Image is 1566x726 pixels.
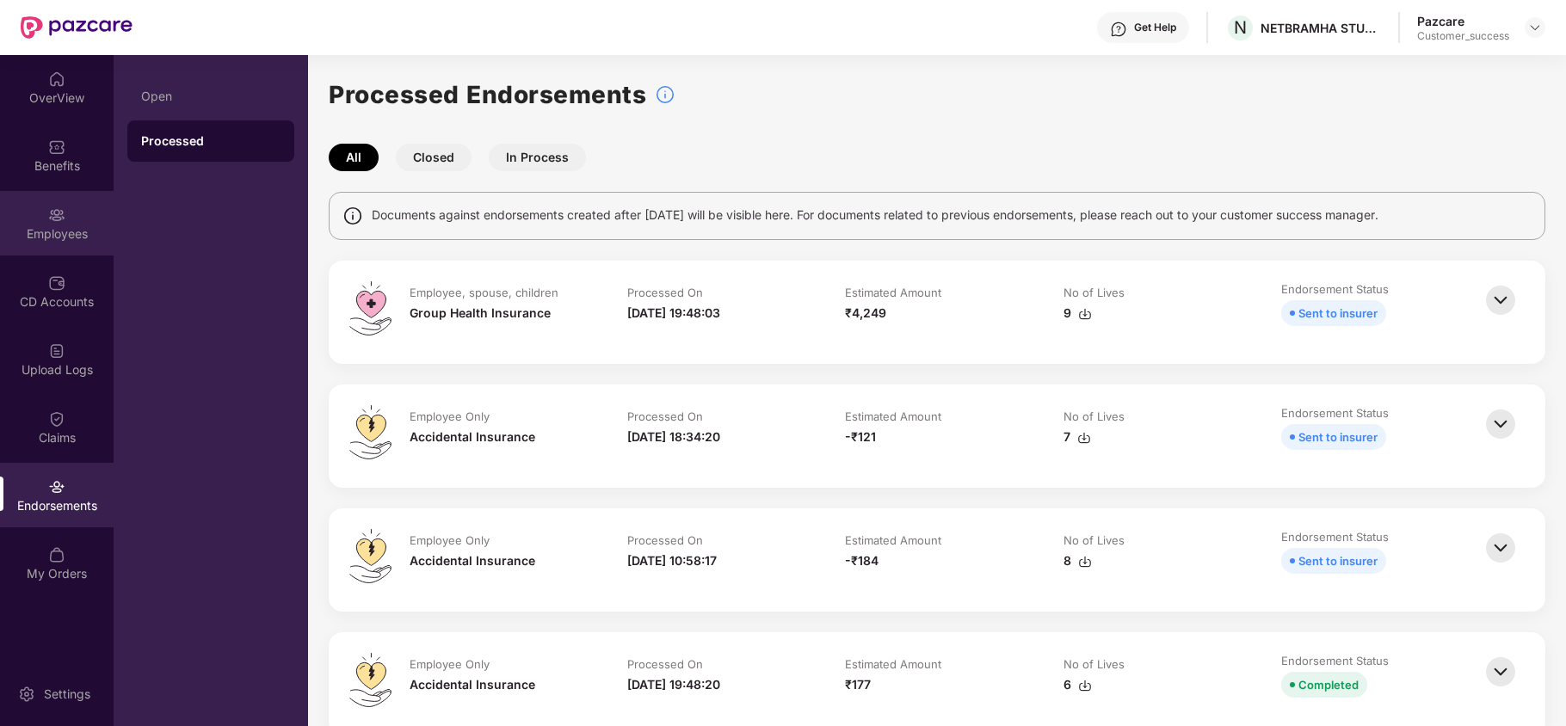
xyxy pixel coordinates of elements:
[627,409,703,424] div: Processed On
[372,206,1378,225] span: Documents against endorsements created after [DATE] will be visible here. For documents related t...
[21,16,133,39] img: New Pazcare Logo
[48,342,65,360] img: svg+xml;base64,PHN2ZyBpZD0iVXBsb2FkX0xvZ3MiIGRhdGEtbmFtZT0iVXBsb2FkIExvZ3MiIHhtbG5zPSJodHRwOi8vd3...
[845,304,886,323] div: ₹4,249
[627,551,717,570] div: [DATE] 10:58:17
[1064,675,1092,694] div: 6
[1064,304,1092,323] div: 9
[1482,529,1520,567] img: svg+xml;base64,PHN2ZyBpZD0iQmFjay0zMngzMiIgeG1sbnM9Imh0dHA6Ly93d3cudzMub3JnLzIwMDAvc3ZnIiB3aWR0aD...
[1298,428,1378,446] div: Sent to insurer
[655,84,675,105] img: svg+xml;base64,PHN2ZyBpZD0iSW5mb18tXzMyeDMyIiBkYXRhLW5hbWU9IkluZm8gLSAzMngzMiIgeG1sbnM9Imh0dHA6Ly...
[396,144,472,171] button: Closed
[39,686,96,703] div: Settings
[410,532,490,548] div: Employee Only
[1417,29,1509,43] div: Customer_success
[410,551,535,570] div: Accidental Insurance
[349,529,391,583] img: svg+xml;base64,PHN2ZyB4bWxucz0iaHR0cDovL3d3dy53My5vcmcvMjAwMC9zdmciIHdpZHRoPSI0OS4zMiIgaGVpZ2h0PS...
[48,274,65,292] img: svg+xml;base64,PHN2ZyBpZD0iQ0RfQWNjb3VudHMiIGRhdGEtbmFtZT0iQ0QgQWNjb3VudHMiIHhtbG5zPSJodHRwOi8vd3...
[845,532,941,548] div: Estimated Amount
[1482,653,1520,691] img: svg+xml;base64,PHN2ZyBpZD0iQmFjay0zMngzMiIgeG1sbnM9Imh0dHA6Ly93d3cudzMub3JnLzIwMDAvc3ZnIiB3aWR0aD...
[410,304,551,323] div: Group Health Insurance
[141,89,281,103] div: Open
[349,653,391,707] img: svg+xml;base64,PHN2ZyB4bWxucz0iaHR0cDovL3d3dy53My5vcmcvMjAwMC9zdmciIHdpZHRoPSI0OS4zMiIgaGVpZ2h0PS...
[410,285,558,300] div: Employee, spouse, children
[489,144,586,171] button: In Process
[1078,555,1092,569] img: svg+xml;base64,PHN2ZyBpZD0iRG93bmxvYWQtMzJ4MzIiIHhtbG5zPSJodHRwOi8vd3d3LnczLm9yZy8yMDAwL3N2ZyIgd2...
[1298,551,1378,570] div: Sent to insurer
[48,478,65,495] img: svg+xml;base64,PHN2ZyBpZD0iRW5kb3JzZW1lbnRzIiB4bWxucz0iaHR0cDovL3d3dy53My5vcmcvMjAwMC9zdmciIHdpZH...
[845,675,871,694] div: ₹177
[1064,285,1125,300] div: No of Lives
[845,656,941,672] div: Estimated Amount
[1482,281,1520,319] img: svg+xml;base64,PHN2ZyBpZD0iQmFjay0zMngzMiIgeG1sbnM9Imh0dHA6Ly93d3cudzMub3JnLzIwMDAvc3ZnIiB3aWR0aD...
[329,144,379,171] button: All
[48,206,65,224] img: svg+xml;base64,PHN2ZyBpZD0iRW1wbG95ZWVzIiB4bWxucz0iaHR0cDovL3d3dy53My5vcmcvMjAwMC9zdmciIHdpZHRoPS...
[141,132,281,150] div: Processed
[1134,21,1176,34] div: Get Help
[1298,304,1378,323] div: Sent to insurer
[1281,405,1389,421] div: Endorsement Status
[18,686,35,703] img: svg+xml;base64,PHN2ZyBpZD0iU2V0dGluZy0yMHgyMCIgeG1sbnM9Imh0dHA6Ly93d3cudzMub3JnLzIwMDAvc3ZnIiB3aW...
[410,656,490,672] div: Employee Only
[627,285,703,300] div: Processed On
[1078,307,1092,321] img: svg+xml;base64,PHN2ZyBpZD0iRG93bmxvYWQtMzJ4MzIiIHhtbG5zPSJodHRwOi8vd3d3LnczLm9yZy8yMDAwL3N2ZyIgd2...
[1078,679,1092,692] img: svg+xml;base64,PHN2ZyBpZD0iRG93bmxvYWQtMzJ4MzIiIHhtbG5zPSJodHRwOi8vd3d3LnczLm9yZy8yMDAwL3N2ZyIgd2...
[48,71,65,88] img: svg+xml;base64,PHN2ZyBpZD0iSG9tZSIgeG1sbnM9Imh0dHA6Ly93d3cudzMub3JnLzIwMDAvc3ZnIiB3aWR0aD0iMjAiIG...
[627,656,703,672] div: Processed On
[1234,17,1247,38] span: N
[410,409,490,424] div: Employee Only
[1281,529,1389,544] div: Endorsement Status
[1077,431,1091,445] img: svg+xml;base64,PHN2ZyBpZD0iRG93bmxvYWQtMzJ4MzIiIHhtbG5zPSJodHRwOi8vd3d3LnczLm9yZy8yMDAwL3N2ZyIgd2...
[48,546,65,563] img: svg+xml;base64,PHN2ZyBpZD0iTXlfT3JkZXJzIiBkYXRhLW5hbWU9Ik15IE9yZGVycyIgeG1sbnM9Imh0dHA6Ly93d3cudz...
[349,405,391,459] img: svg+xml;base64,PHN2ZyB4bWxucz0iaHR0cDovL3d3dy53My5vcmcvMjAwMC9zdmciIHdpZHRoPSI0OS4zMiIgaGVpZ2h0PS...
[627,675,720,694] div: [DATE] 19:48:20
[342,206,363,226] img: svg+xml;base64,PHN2ZyBpZD0iSW5mbyIgeG1sbnM9Imh0dHA6Ly93d3cudzMub3JnLzIwMDAvc3ZnIiB3aWR0aD0iMTQiIG...
[845,428,876,446] div: -₹121
[845,551,879,570] div: -₹184
[1281,653,1389,668] div: Endorsement Status
[845,409,941,424] div: Estimated Amount
[1261,20,1381,36] div: NETBRAMHA STUDIOS LLP
[1064,428,1091,446] div: 7
[845,285,941,300] div: Estimated Amount
[410,428,535,446] div: Accidental Insurance
[627,532,703,548] div: Processed On
[1298,675,1359,694] div: Completed
[1482,405,1520,443] img: svg+xml;base64,PHN2ZyBpZD0iQmFjay0zMngzMiIgeG1sbnM9Imh0dHA6Ly93d3cudzMub3JnLzIwMDAvc3ZnIiB3aWR0aD...
[48,138,65,156] img: svg+xml;base64,PHN2ZyBpZD0iQmVuZWZpdHMiIHhtbG5zPSJodHRwOi8vd3d3LnczLm9yZy8yMDAwL3N2ZyIgd2lkdGg9Ij...
[329,76,646,114] h1: Processed Endorsements
[627,304,720,323] div: [DATE] 19:48:03
[349,281,391,335] img: svg+xml;base64,PHN2ZyB4bWxucz0iaHR0cDovL3d3dy53My5vcmcvMjAwMC9zdmciIHdpZHRoPSI0OS4zMiIgaGVpZ2h0PS...
[1064,656,1125,672] div: No of Lives
[1064,532,1125,548] div: No of Lives
[1110,21,1127,38] img: svg+xml;base64,PHN2ZyBpZD0iSGVscC0zMngzMiIgeG1sbnM9Imh0dHA6Ly93d3cudzMub3JnLzIwMDAvc3ZnIiB3aWR0aD...
[1281,281,1389,297] div: Endorsement Status
[1417,13,1509,29] div: Pazcare
[1528,21,1542,34] img: svg+xml;base64,PHN2ZyBpZD0iRHJvcGRvd24tMzJ4MzIiIHhtbG5zPSJodHRwOi8vd3d3LnczLm9yZy8yMDAwL3N2ZyIgd2...
[48,410,65,428] img: svg+xml;base64,PHN2ZyBpZD0iQ2xhaW0iIHhtbG5zPSJodHRwOi8vd3d3LnczLm9yZy8yMDAwL3N2ZyIgd2lkdGg9IjIwIi...
[627,428,720,446] div: [DATE] 18:34:20
[1064,409,1125,424] div: No of Lives
[410,675,535,694] div: Accidental Insurance
[1064,551,1092,570] div: 8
